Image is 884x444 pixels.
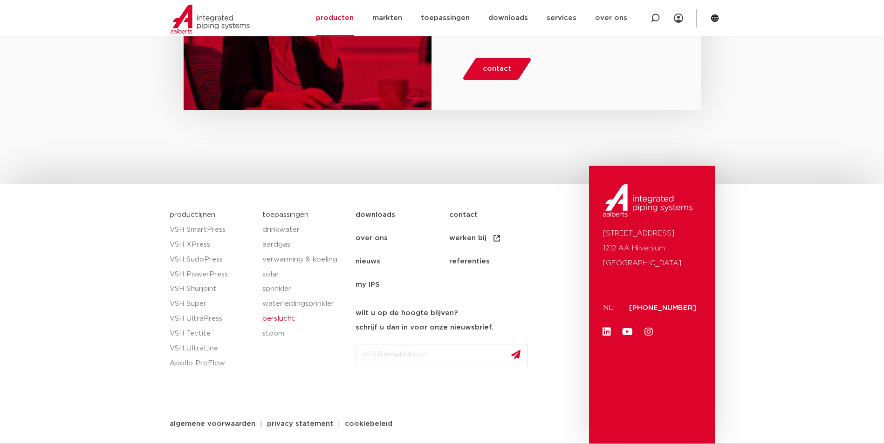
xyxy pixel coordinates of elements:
a: VSH Tectite [170,326,254,341]
a: algemene voorwaarden [163,420,262,427]
input: info@emailadres.nl [356,344,528,365]
a: perslucht [262,311,346,326]
a: Apollo ProFlow [170,356,254,371]
a: nieuws [356,250,449,273]
a: contact [462,58,533,80]
a: VSH Super [170,296,254,311]
a: sprinkler [262,282,346,296]
a: verwarming & koeling [262,252,346,267]
a: drinkwater [262,222,346,237]
a: werken bij [449,227,543,250]
a: over ons [356,227,449,250]
strong: wilt u op de hoogte blijven? [356,309,458,316]
a: stoom [262,326,346,341]
a: productlijnen [170,211,215,218]
strong: schrijf u dan in voor onze nieuwsbrief. [356,324,493,331]
iframe: reCAPTCHA [356,373,497,409]
span: privacy statement [267,420,333,427]
a: VSH SmartPress [170,222,254,237]
a: contact [449,203,543,227]
span: contact [483,61,511,76]
a: [PHONE_NUMBER] [629,304,696,311]
span: cookiebeleid [345,420,392,427]
a: aardgas [262,237,346,252]
a: referenties [449,250,543,273]
p: [STREET_ADDRESS] 1212 AA Hilversum [GEOGRAPHIC_DATA] [603,226,701,271]
a: VSH UltraPress [170,311,254,326]
a: privacy statement [260,420,340,427]
a: downloads [356,203,449,227]
a: toepassingen [262,211,308,218]
nav: Menu [356,203,584,296]
a: solar [262,267,346,282]
a: VSH SudoPress [170,252,254,267]
a: VSH Shurjoint [170,282,254,296]
a: cookiebeleid [338,420,399,427]
a: waterleidingsprinkler [262,296,346,311]
p: NL: [603,301,618,316]
img: send.svg [511,350,521,359]
span: algemene voorwaarden [170,420,255,427]
a: my IPS [356,273,449,296]
a: VSH PowerPress [170,267,254,282]
a: VSH UltraLine [170,341,254,356]
a: VSH XPress [170,237,254,252]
